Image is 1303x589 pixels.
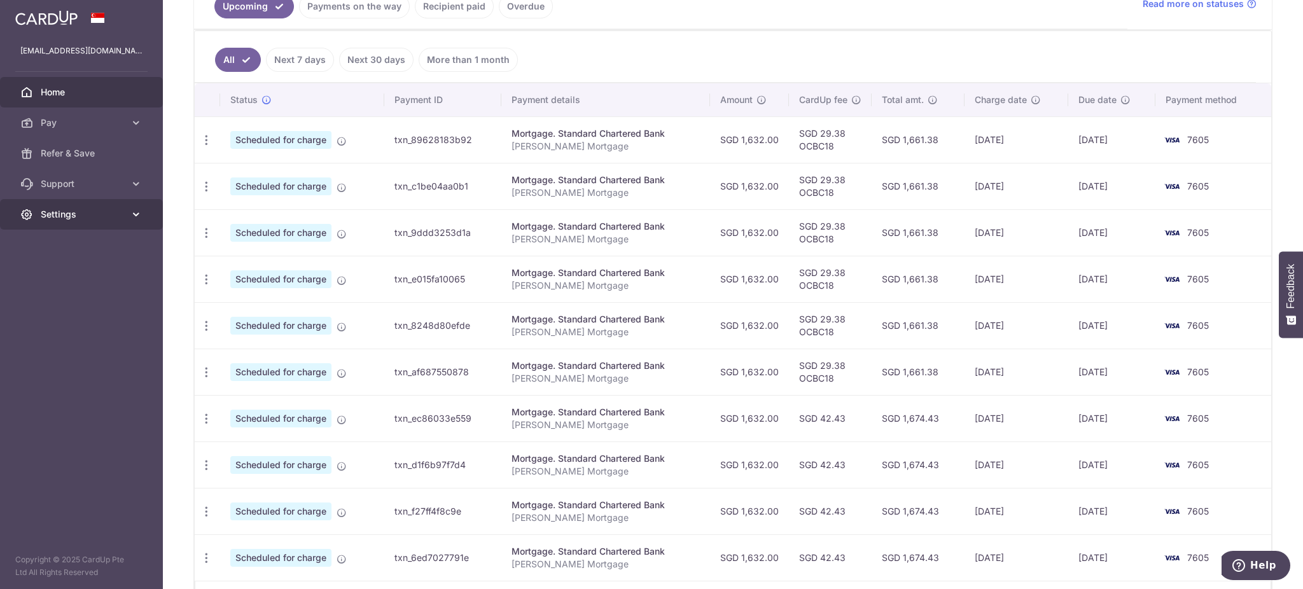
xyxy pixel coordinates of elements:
[512,511,699,524] p: [PERSON_NAME] Mortgage
[512,465,699,478] p: [PERSON_NAME] Mortgage
[1068,534,1155,581] td: [DATE]
[1078,94,1117,106] span: Due date
[1187,134,1209,145] span: 7605
[41,208,125,221] span: Settings
[230,549,331,567] span: Scheduled for charge
[1159,179,1185,194] img: Bank Card
[1155,83,1271,116] th: Payment method
[965,256,1068,302] td: [DATE]
[799,94,847,106] span: CardUp fee
[872,256,965,302] td: SGD 1,661.38
[230,456,331,474] span: Scheduled for charge
[872,534,965,581] td: SGD 1,674.43
[1159,411,1185,426] img: Bank Card
[720,94,753,106] span: Amount
[512,558,699,571] p: [PERSON_NAME] Mortgage
[975,94,1027,106] span: Charge date
[512,359,699,372] div: Mortgage. Standard Chartered Bank
[230,502,331,520] span: Scheduled for charge
[965,441,1068,488] td: [DATE]
[215,48,261,72] a: All
[41,147,125,160] span: Refer & Save
[230,131,331,149] span: Scheduled for charge
[1187,459,1209,470] span: 7605
[384,116,502,163] td: txn_89628183b92
[384,83,502,116] th: Payment ID
[789,441,872,488] td: SGD 42.43
[384,209,502,256] td: txn_9ddd3253d1a
[965,534,1068,581] td: [DATE]
[872,395,965,441] td: SGD 1,674.43
[710,441,789,488] td: SGD 1,632.00
[789,163,872,209] td: SGD 29.38 OCBC18
[512,372,699,385] p: [PERSON_NAME] Mortgage
[512,313,699,326] div: Mortgage. Standard Chartered Bank
[1187,506,1209,516] span: 7605
[1159,364,1185,380] img: Bank Card
[512,419,699,431] p: [PERSON_NAME] Mortgage
[872,349,965,395] td: SGD 1,661.38
[41,116,125,129] span: Pay
[1187,366,1209,377] span: 7605
[710,256,789,302] td: SGD 1,632.00
[872,488,965,534] td: SGD 1,674.43
[20,45,143,57] p: [EMAIL_ADDRESS][DOMAIN_NAME]
[1068,116,1155,163] td: [DATE]
[965,349,1068,395] td: [DATE]
[965,488,1068,534] td: [DATE]
[710,534,789,581] td: SGD 1,632.00
[872,116,965,163] td: SGD 1,661.38
[1187,552,1209,563] span: 7605
[1159,318,1185,333] img: Bank Card
[1222,551,1290,583] iframe: Opens a widget where you can find more information
[419,48,518,72] a: More than 1 month
[789,349,872,395] td: SGD 29.38 OCBC18
[1159,550,1185,565] img: Bank Card
[384,488,502,534] td: txn_f27ff4f8c9e
[230,224,331,242] span: Scheduled for charge
[789,488,872,534] td: SGD 42.43
[1159,225,1185,240] img: Bank Card
[965,163,1068,209] td: [DATE]
[1187,181,1209,191] span: 7605
[872,209,965,256] td: SGD 1,661.38
[789,302,872,349] td: SGD 29.38 OCBC18
[384,349,502,395] td: txn_af687550878
[789,256,872,302] td: SGD 29.38 OCBC18
[965,209,1068,256] td: [DATE]
[1068,441,1155,488] td: [DATE]
[512,140,699,153] p: [PERSON_NAME] Mortgage
[501,83,709,116] th: Payment details
[512,174,699,186] div: Mortgage. Standard Chartered Bank
[512,326,699,338] p: [PERSON_NAME] Mortgage
[1187,320,1209,331] span: 7605
[1187,413,1209,424] span: 7605
[512,452,699,465] div: Mortgage. Standard Chartered Bank
[872,163,965,209] td: SGD 1,661.38
[384,256,502,302] td: txn_e015fa10065
[230,363,331,381] span: Scheduled for charge
[1159,132,1185,148] img: Bank Card
[266,48,334,72] a: Next 7 days
[1187,274,1209,284] span: 7605
[710,395,789,441] td: SGD 1,632.00
[1279,251,1303,338] button: Feedback - Show survey
[41,86,125,99] span: Home
[1159,504,1185,519] img: Bank Card
[512,499,699,511] div: Mortgage. Standard Chartered Bank
[384,163,502,209] td: txn_c1be04aa0b1
[965,395,1068,441] td: [DATE]
[789,116,872,163] td: SGD 29.38 OCBC18
[965,116,1068,163] td: [DATE]
[710,209,789,256] td: SGD 1,632.00
[230,177,331,195] span: Scheduled for charge
[384,395,502,441] td: txn_ec86033e559
[384,302,502,349] td: txn_8248d80efde
[1159,457,1185,473] img: Bank Card
[230,317,331,335] span: Scheduled for charge
[512,267,699,279] div: Mortgage. Standard Chartered Bank
[230,94,258,106] span: Status
[710,488,789,534] td: SGD 1,632.00
[710,349,789,395] td: SGD 1,632.00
